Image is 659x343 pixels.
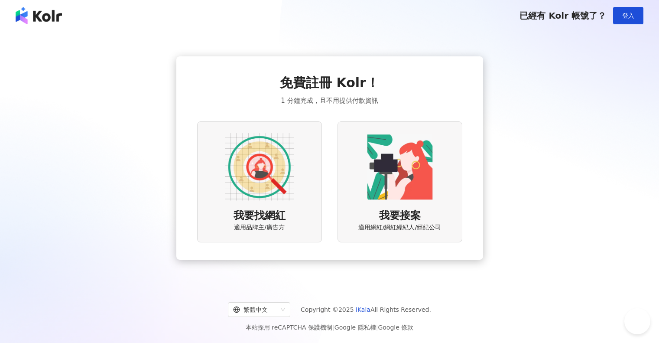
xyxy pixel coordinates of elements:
span: Copyright © 2025 All Rights Reserved. [301,304,431,315]
a: Google 隱私權 [334,324,376,331]
iframe: Help Scout Beacon - Open [624,308,650,334]
span: 適用品牌主/廣告方 [234,223,285,232]
a: iKala [356,306,370,313]
img: KOL identity option [365,132,435,202]
span: 本站採用 reCAPTCHA 保護機制 [246,322,413,333]
img: logo [16,7,62,24]
span: | [332,324,334,331]
span: 免費註冊 Kolr！ [280,74,379,92]
span: 已經有 Kolr 帳號了？ [519,10,606,21]
span: 登入 [622,12,634,19]
span: | [376,324,378,331]
span: 1 分鐘完成，且不用提供付款資訊 [281,95,378,106]
div: 繁體中文 [233,303,277,317]
span: 適用網紅/網紅經紀人/經紀公司 [358,223,441,232]
span: 我要接案 [379,209,421,223]
img: AD identity option [225,132,294,202]
span: 我要找網紅 [234,209,286,223]
a: Google 條款 [378,324,413,331]
button: 登入 [613,7,643,24]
